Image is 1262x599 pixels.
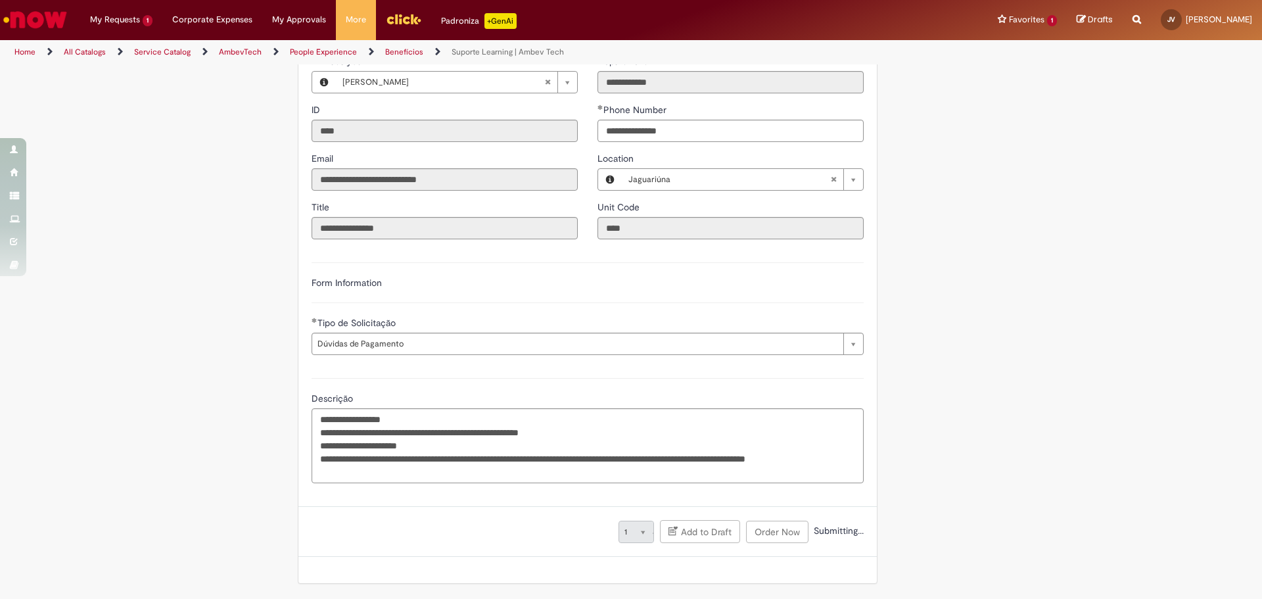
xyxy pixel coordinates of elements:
[312,72,336,93] button: What's your ID?, Preview this record Jesse CARVALHO VILELA
[597,153,636,164] span: Location
[64,47,106,57] a: All Catalogs
[312,408,864,483] textarea: Descrição
[811,525,864,537] span: Submitting...
[441,13,517,29] div: Padroniza
[346,13,366,26] span: More
[597,217,864,239] input: Unit Code
[1,7,69,33] img: ServiceNow
[342,72,544,93] span: [PERSON_NAME]
[290,47,357,57] a: People Experience
[312,152,336,165] label: Read only - Email
[1047,15,1057,26] span: 1
[172,13,252,26] span: Corporate Expenses
[597,201,642,214] label: Read only - Unit Code
[619,521,654,543] a: 1
[628,169,830,190] span: Jaguariúna
[317,317,398,329] span: Tipo de Solicitação
[312,120,578,142] input: ID
[312,201,332,213] span: Read only - Title
[312,168,578,191] input: Email
[597,201,642,213] span: Read only - Unit Code
[452,47,564,57] a: Suporte Learning | Ambev Tech
[312,103,323,116] label: Read only - ID
[312,201,332,214] label: Read only - Title
[1088,13,1113,26] span: Drafts
[1167,15,1175,24] span: JV
[386,9,421,29] img: click_logo_yellow_360x200.png
[14,47,35,57] a: Home
[385,47,423,57] a: Benefícios
[90,13,140,26] span: My Requests
[1077,14,1113,26] a: Drafts
[597,120,864,142] input: Phone Number
[1186,14,1252,25] span: [PERSON_NAME]
[219,47,262,57] a: AmbevTech
[538,72,557,93] abbr: Clear field What's your ID?
[624,521,627,542] span: 1
[312,217,578,239] input: Title
[1009,13,1044,26] span: Favorites
[603,104,669,116] span: Phone Number
[336,72,577,93] a: [PERSON_NAME]Clear field What's your ID?
[312,153,336,164] span: Read only - Email
[312,393,356,404] span: Descrição
[824,169,843,190] abbr: Clear field Location
[312,277,382,289] label: Form Information
[597,105,603,110] span: Required Filled
[312,318,317,323] span: Required Filled
[598,169,622,190] button: Location, Preview this record Jaguariúna
[317,333,837,354] span: Dúvidas de Pagamento
[597,71,864,93] input: Department
[484,13,517,29] p: +GenAi
[622,169,863,190] a: JaguariúnaClear field Location
[272,13,326,26] span: My Approvals
[143,15,152,26] span: 1
[10,40,831,64] ul: Page breadcrumbs
[312,104,323,116] span: Read only - ID
[134,47,191,57] a: Service Catalog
